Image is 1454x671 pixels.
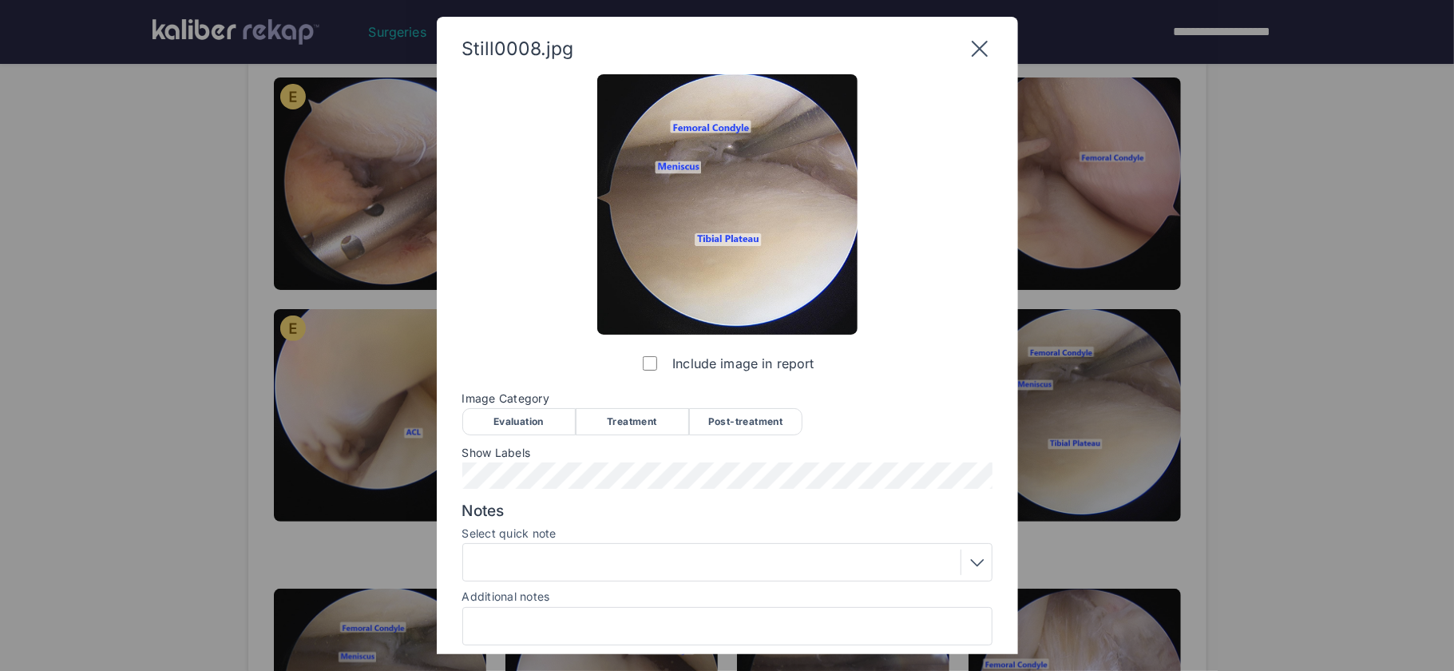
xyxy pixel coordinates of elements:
span: Still0008.jpg [462,38,574,60]
label: Additional notes [462,590,550,603]
label: Include image in report [640,347,814,379]
label: Select quick note [462,527,992,540]
div: Treatment [576,408,689,435]
img: Still0008.jpg [597,74,858,335]
span: Show Labels [462,447,992,459]
div: Post-treatment [689,408,802,435]
div: Evaluation [462,408,576,435]
input: Include image in report [643,356,657,371]
span: Image Category [462,392,992,405]
span: Notes [462,502,992,521]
